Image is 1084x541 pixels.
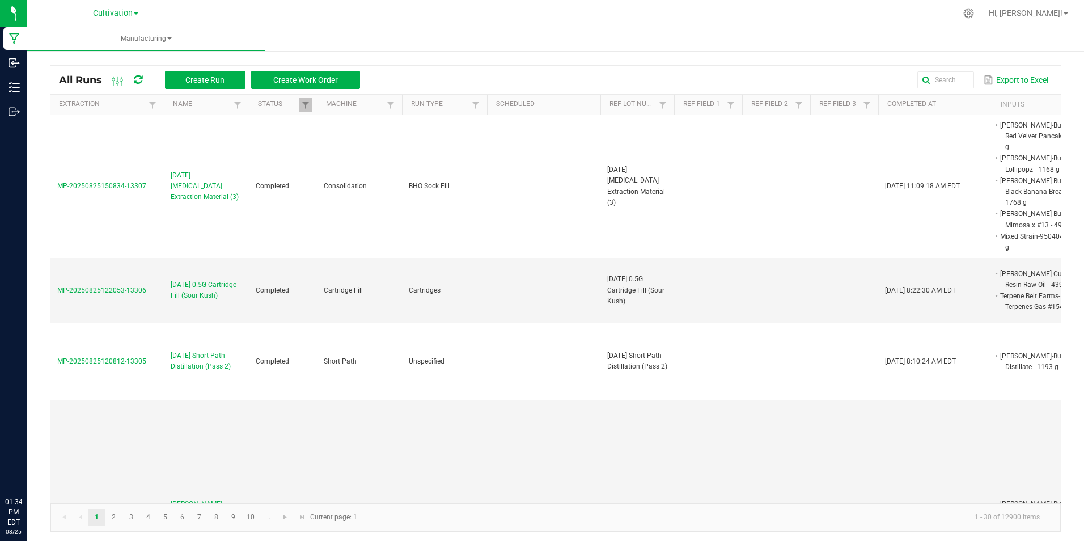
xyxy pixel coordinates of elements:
[33,449,47,462] iframe: Resource center unread badge
[146,98,159,112] a: Filter
[277,509,294,526] a: Go to the next page
[88,509,105,526] a: Page 1
[251,71,360,89] button: Create Work Order
[469,98,482,112] a: Filter
[299,98,312,112] a: Filter
[57,182,146,190] span: MP-20250825150834-13307
[885,286,956,294] span: [DATE] 8:22:30 AM EDT
[607,275,664,305] span: [DATE] 0.5G Cartridge Fill (Sour Kush)
[860,98,874,112] a: Filter
[157,509,173,526] a: Page 5
[989,9,1062,18] span: Hi, [PERSON_NAME]!
[258,100,298,109] a: StatusSortable
[724,98,738,112] a: Filter
[93,9,133,18] span: Cultivation
[171,170,242,203] span: [DATE] [MEDICAL_DATA] Extraction Material (3)
[9,82,20,93] inline-svg: Inventory
[917,71,974,88] input: Search
[50,503,1061,532] kendo-pager: Current page: 1
[256,182,289,190] span: Completed
[792,98,806,112] a: Filter
[887,100,987,109] a: Completed AtSortable
[324,357,357,365] span: Short Path
[9,57,20,69] inline-svg: Inbound
[9,33,20,44] inline-svg: Manufacturing
[191,509,208,526] a: Page 7
[496,100,596,109] a: ScheduledSortable
[256,357,289,365] span: Completed
[123,509,139,526] a: Page 3
[326,100,383,109] a: MachineSortable
[324,182,367,190] span: Consolidation
[5,527,22,536] p: 08/25
[243,509,259,526] a: Page 10
[140,509,156,526] a: Page 4
[409,182,450,190] span: BHO Sock Fill
[384,98,397,112] a: Filter
[981,70,1051,90] button: Export to Excel
[105,509,122,526] a: Page 2
[885,182,960,190] span: [DATE] 11:09:18 AM EDT
[298,513,307,522] span: Go to the last page
[607,166,665,206] span: [DATE] [MEDICAL_DATA] Extraction Material (3)
[59,70,369,90] div: All Runs
[174,509,190,526] a: Page 6
[364,508,1049,527] kendo-pager-info: 1 - 30 of 12900 items
[27,27,265,51] a: Manufacturing
[609,100,655,109] a: Ref Lot NumberSortable
[5,497,22,527] p: 01:34 PM EDT
[11,450,45,484] iframe: Resource center
[260,509,276,526] a: Page 11
[409,286,441,294] span: Cartridges
[294,509,310,526] a: Go to the last page
[962,8,976,19] div: Manage settings
[273,75,338,84] span: Create Work Order
[281,513,290,522] span: Go to the next page
[59,100,145,109] a: ExtractionSortable
[171,350,242,372] span: [DATE] Short Path Distillation (Pass 2)
[231,98,244,112] a: Filter
[885,357,956,365] span: [DATE] 8:10:24 AM EDT
[165,71,245,89] button: Create Run
[324,286,363,294] span: Cartridge Fill
[9,106,20,117] inline-svg: Outbound
[225,509,242,526] a: Page 9
[409,357,444,365] span: Unspecified
[607,352,667,370] span: [DATE] Short Path Distillation (Pass 2)
[185,75,225,84] span: Create Run
[173,100,230,109] a: NameSortable
[819,100,859,109] a: Ref Field 3Sortable
[57,286,146,294] span: MP-20250825122053-13306
[57,357,146,365] span: MP-20250825120812-13305
[751,100,791,109] a: Ref Field 2Sortable
[656,98,670,112] a: Filter
[171,280,242,301] span: [DATE] 0.5G Cartridge Fill (Sour Kush)
[411,100,468,109] a: Run TypeSortable
[27,34,265,44] span: Manufacturing
[256,286,289,294] span: Completed
[683,100,723,109] a: Ref Field 1Sortable
[208,509,225,526] a: Page 8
